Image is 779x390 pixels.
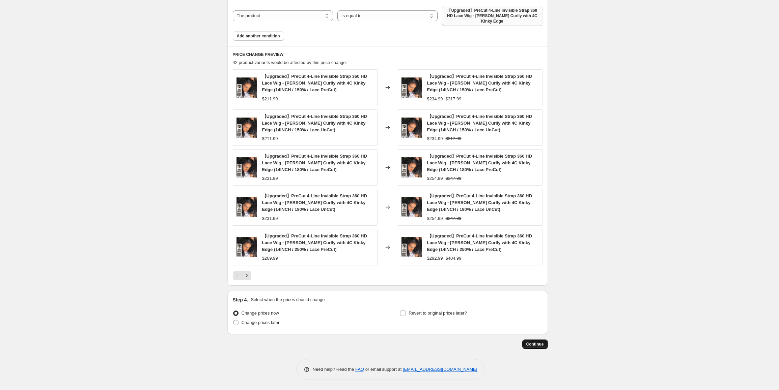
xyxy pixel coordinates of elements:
[427,154,532,172] span: 【Upgraded】PreCut 4-Line Invisible Strap 360 HD Lace Wig - [PERSON_NAME] Curlly with 4C Kinky Edge...
[409,311,467,316] span: Revert to original prices later?
[364,367,403,372] span: or email support at
[237,197,257,217] img: 20250827151028_80x.jpg
[262,175,278,182] div: $231.99
[233,52,542,57] h6: PRICE CHANGE PREVIEW
[233,296,248,303] h2: Step 4.
[242,320,280,325] span: Change prices later
[526,342,544,347] span: Continue
[262,114,367,132] span: 【Upgraded】PreCut 4-Line Invisible Strap 360 HD Lace Wig - [PERSON_NAME] Curlly with 4C Kinky Edge...
[237,77,257,98] img: 20250827151028_80x.jpg
[262,233,367,252] span: 【Upgraded】PreCut 4-Line Invisible Strap 360 HD Lace Wig - [PERSON_NAME] Curlly with 4C Kinky Edge...
[401,197,422,217] img: 20250827151028_80x.jpg
[262,135,278,142] div: $211.99
[427,135,443,142] div: $234.99
[233,271,251,280] nav: Pagination
[403,367,477,372] a: [EMAIL_ADDRESS][DOMAIN_NAME]
[427,114,532,132] span: 【Upgraded】PreCut 4-Line Invisible Strap 360 HD Lace Wig - [PERSON_NAME] Curlly with 4C Kinky Edge...
[522,339,548,349] button: Continue
[237,33,280,39] span: Add another condition
[427,233,532,252] span: 【Upgraded】PreCut 4-Line Invisible Strap 360 HD Lace Wig - [PERSON_NAME] Curlly with 4C Kinky Edge...
[401,118,422,138] img: 20250827151028_80x.jpg
[427,175,443,182] div: $254.99
[242,271,251,280] button: Next
[233,31,284,41] button: Add another condition
[401,237,422,257] img: 20250827151028_80x.jpg
[427,215,443,222] div: $254.99
[237,118,257,138] img: 20250827151028_80x.jpg
[427,193,532,212] span: 【Upgraded】PreCut 4-Line Invisible Strap 360 HD Lace Wig - [PERSON_NAME] Curlly with 4C Kinky Edge...
[237,237,257,257] img: 20250827151028_80x.jpg
[446,8,538,24] span: 【Upgraded】PreCut 4-Line Invisible Strap 360 HD Lace Wig - [PERSON_NAME] Curlly with 4C Kinky Edge
[355,367,364,372] a: FAQ
[262,255,278,262] div: $269.99
[446,215,462,222] strike: $347.99
[446,175,462,182] strike: $347.99
[262,215,278,222] div: $231.99
[446,135,462,142] strike: $317.99
[262,96,278,102] div: $211.99
[237,157,257,177] img: 20250827151028_80x.jpg
[242,311,279,316] span: Change prices now
[262,74,367,92] span: 【Upgraded】PreCut 4-Line Invisible Strap 360 HD Lace Wig - [PERSON_NAME] Curlly with 4C Kinky Edge...
[446,96,462,102] strike: $317.99
[401,77,422,98] img: 20250827151028_80x.jpg
[251,296,325,303] p: Select when the prices should change
[262,154,367,172] span: 【Upgraded】PreCut 4-Line Invisible Strap 360 HD Lace Wig - [PERSON_NAME] Curlly with 4C Kinky Edge...
[446,255,462,262] strike: $404.99
[401,157,422,177] img: 20250827151028_80x.jpg
[427,74,532,92] span: 【Upgraded】PreCut 4-Line Invisible Strap 360 HD Lace Wig - [PERSON_NAME] Curlly with 4C Kinky Edge...
[313,367,356,372] span: Need help? Read the
[262,193,367,212] span: 【Upgraded】PreCut 4-Line Invisible Strap 360 HD Lace Wig - [PERSON_NAME] Curlly with 4C Kinky Edge...
[427,255,443,262] div: $292.99
[233,60,347,65] span: 42 product variants would be affected by this price change:
[442,6,542,26] button: 【Upgraded】PreCut 4-Line Invisible Strap 360 HD Lace Wig - Jerry Curlly with 4C Kinky Edge
[427,96,443,102] div: $234.99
